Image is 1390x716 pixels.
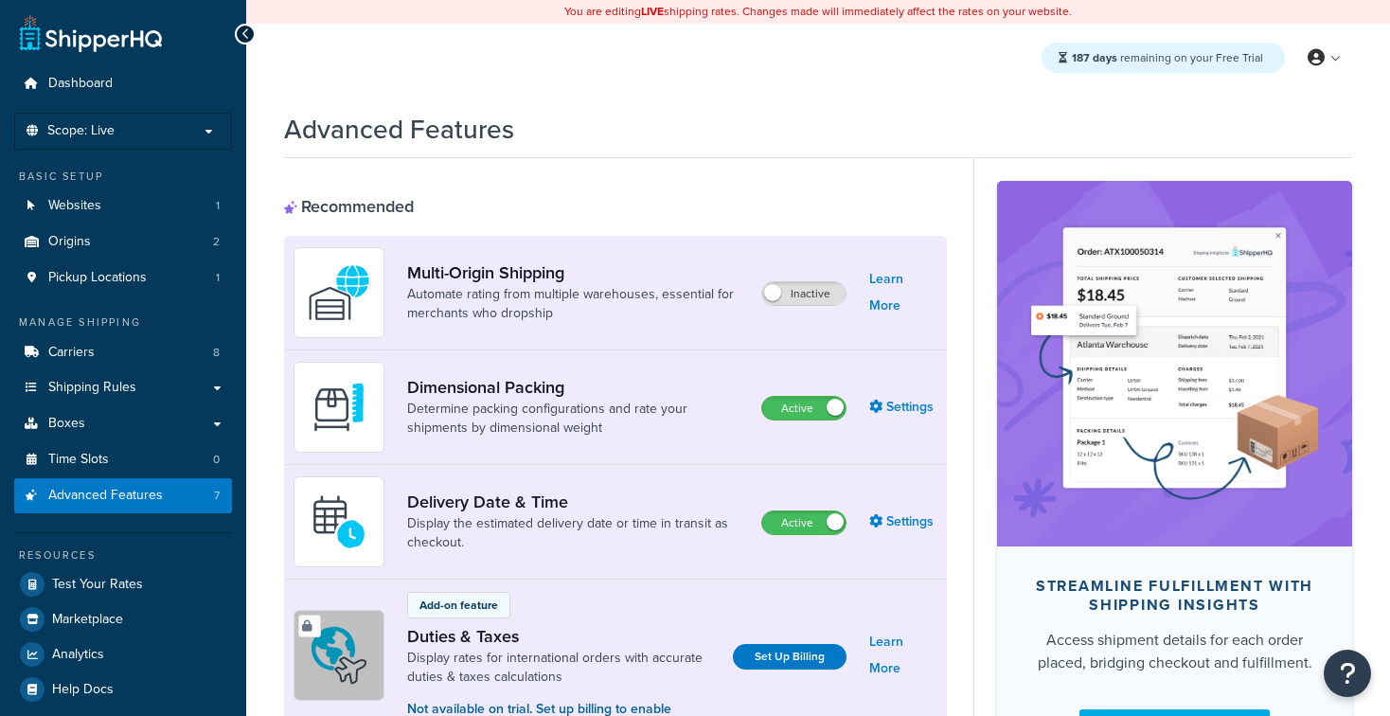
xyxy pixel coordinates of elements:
[14,406,232,441] a: Boxes
[306,489,372,555] img: gfkeb5ejjkALwAAAABJRU5ErkJggg==
[48,452,109,468] span: Time Slots
[306,374,372,440] img: DTVBYsAAAAAASUVORK5CYII=
[14,567,232,601] a: Test Your Rates
[641,3,664,20] b: LIVE
[14,66,232,101] a: Dashboard
[407,514,746,552] a: Display the estimated delivery date or time in transit as checkout.
[14,260,232,295] li: Pickup Locations
[419,597,498,614] p: Add-on feature
[48,234,91,250] span: Origins
[1324,650,1371,697] button: Open Resource Center
[213,234,220,250] span: 2
[762,397,846,420] label: Active
[733,644,846,670] a: Set Up Billing
[14,314,232,331] div: Manage Shipping
[407,626,718,647] a: Duties & Taxes
[48,198,101,214] span: Websites
[216,270,220,286] span: 1
[869,509,937,535] a: Settings
[14,335,232,370] a: Carriers8
[14,442,232,477] a: Time Slots0
[14,188,232,224] li: Websites
[48,380,136,396] span: Shipping Rules
[213,345,220,361] span: 8
[14,224,232,260] li: Origins
[48,270,147,286] span: Pickup Locations
[48,416,85,432] span: Boxes
[1025,209,1324,518] img: feature-image-si-e24932ea9b9fcd0ff835db86be1ff8d589347e8876e1638d903ea230a36726be.png
[48,488,163,504] span: Advanced Features
[284,111,514,148] h1: Advanced Features
[869,266,937,319] a: Learn More
[1027,629,1322,674] div: Access shipment details for each order placed, bridging checkout and fulfillment.
[284,196,414,217] div: Recommended
[407,377,746,398] a: Dimensional Packing
[52,682,114,698] span: Help Docs
[216,198,220,214] span: 1
[869,629,937,682] a: Learn More
[306,260,372,326] img: WatD5o0RtDAAAAAElFTkSuQmCC
[1072,49,1263,66] span: remaining on your Free Trial
[407,285,746,323] a: Automate rating from multiple warehouses, essential for merchants who dropship
[762,511,846,534] label: Active
[14,370,232,405] a: Shipping Rules
[407,262,746,283] a: Multi-Origin Shipping
[869,394,937,421] a: Settings
[213,452,220,468] span: 0
[407,649,718,687] a: Display rates for international orders with accurate duties & taxes calculations
[14,478,232,513] li: Advanced Features
[52,612,123,628] span: Marketplace
[14,602,232,636] a: Marketplace
[48,76,113,92] span: Dashboard
[47,123,115,139] span: Scope: Live
[14,335,232,370] li: Carriers
[214,488,220,504] span: 7
[52,577,143,593] span: Test Your Rates
[14,188,232,224] a: Websites1
[14,224,232,260] a: Origins2
[14,169,232,185] div: Basic Setup
[1072,49,1117,66] strong: 187 days
[14,672,232,707] a: Help Docs
[14,637,232,671] a: Analytics
[14,442,232,477] li: Time Slots
[1027,577,1322,615] div: Streamline Fulfillment with Shipping Insights
[48,345,95,361] span: Carriers
[14,547,232,564] div: Resources
[52,647,104,663] span: Analytics
[407,492,746,512] a: Delivery Date & Time
[14,478,232,513] a: Advanced Features7
[407,400,746,438] a: Determine packing configurations and rate your shipments by dimensional weight
[762,282,846,305] label: Inactive
[14,260,232,295] a: Pickup Locations1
